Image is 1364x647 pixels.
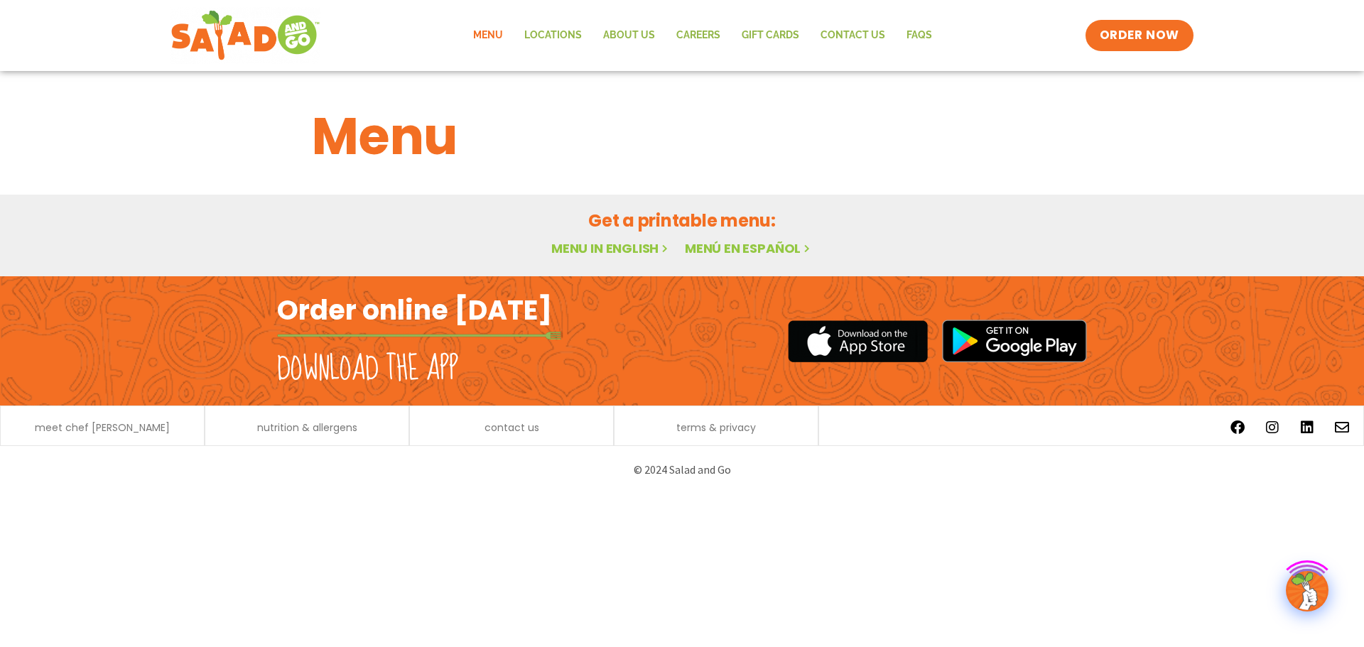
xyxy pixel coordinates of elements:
span: ORDER NOW [1100,27,1179,44]
a: nutrition & allergens [257,423,357,433]
h2: Get a printable menu: [312,208,1052,233]
a: About Us [592,19,666,52]
a: GIFT CARDS [731,19,810,52]
a: Menú en español [685,239,813,257]
img: new-SAG-logo-768×292 [170,7,320,64]
a: terms & privacy [676,423,756,433]
h2: Order online [DATE] [277,293,552,327]
a: Locations [514,19,592,52]
h1: Menu [312,98,1052,175]
h2: Download the app [277,349,458,389]
p: © 2024 Salad and Go [284,460,1080,479]
a: contact us [485,423,539,433]
img: appstore [788,318,928,364]
a: ORDER NOW [1086,20,1193,51]
a: meet chef [PERSON_NAME] [35,423,170,433]
a: Contact Us [810,19,896,52]
img: google_play [942,320,1087,362]
nav: Menu [462,19,943,52]
a: Menu in English [551,239,671,257]
a: Careers [666,19,731,52]
img: fork [277,332,561,339]
a: FAQs [896,19,943,52]
a: Menu [462,19,514,52]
